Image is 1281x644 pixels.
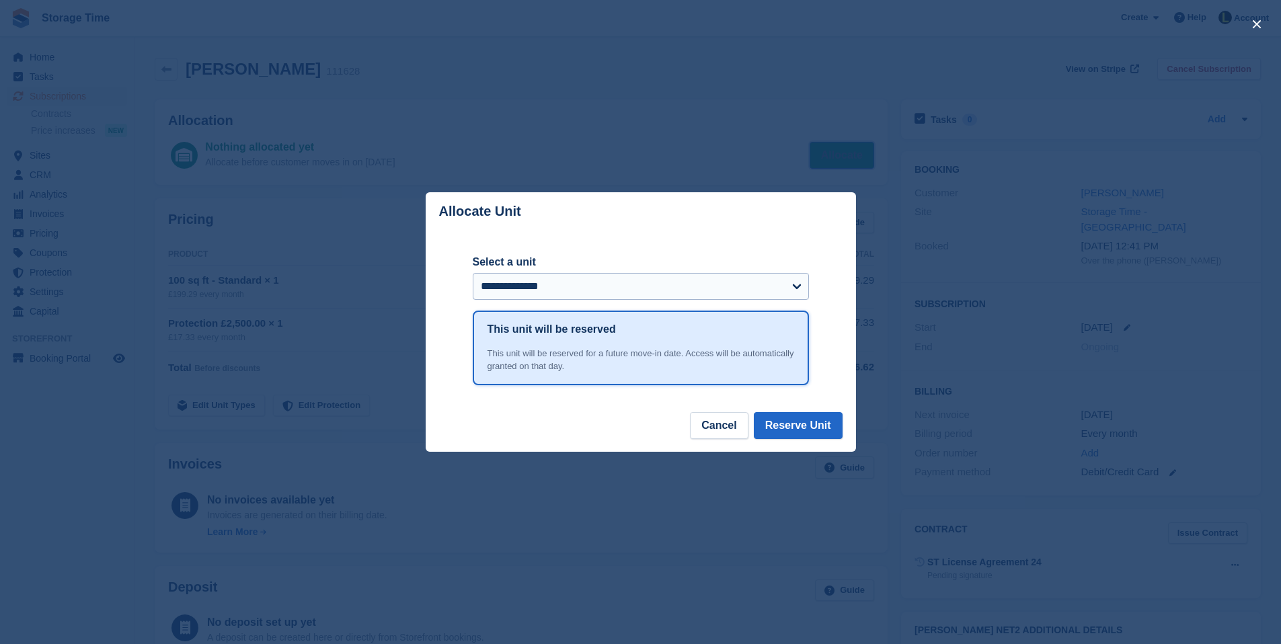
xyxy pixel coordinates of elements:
[488,347,794,373] div: This unit will be reserved for a future move-in date. Access will be automatically granted on tha...
[754,412,843,439] button: Reserve Unit
[1246,13,1268,35] button: close
[488,321,616,337] h1: This unit will be reserved
[690,412,748,439] button: Cancel
[439,204,521,219] p: Allocate Unit
[473,254,809,270] label: Select a unit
